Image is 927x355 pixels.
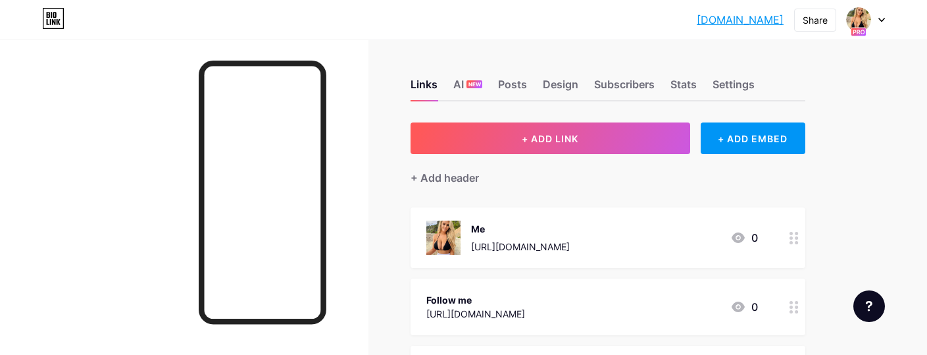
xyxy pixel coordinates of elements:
div: + ADD EMBED [701,123,805,154]
img: Me [426,221,461,255]
div: Stats [670,76,697,100]
div: 0 [730,230,758,246]
div: Follow me [426,293,525,307]
div: [URL][DOMAIN_NAME] [426,307,525,321]
div: Links [411,76,438,100]
div: AI [453,76,482,100]
span: NEW [468,80,481,88]
div: Settings [713,76,755,100]
div: [URL][DOMAIN_NAME] [471,240,570,254]
div: Subscribers [594,76,655,100]
img: 高橋 惠子 [846,7,871,32]
button: + ADD LINK [411,123,690,154]
a: [DOMAIN_NAME] [697,12,784,28]
div: Posts [498,76,527,100]
span: + ADD LINK [522,133,578,144]
div: Design [543,76,578,100]
div: Me [471,222,570,236]
div: Share [803,13,828,27]
div: 0 [730,299,758,315]
div: + Add header [411,170,479,186]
